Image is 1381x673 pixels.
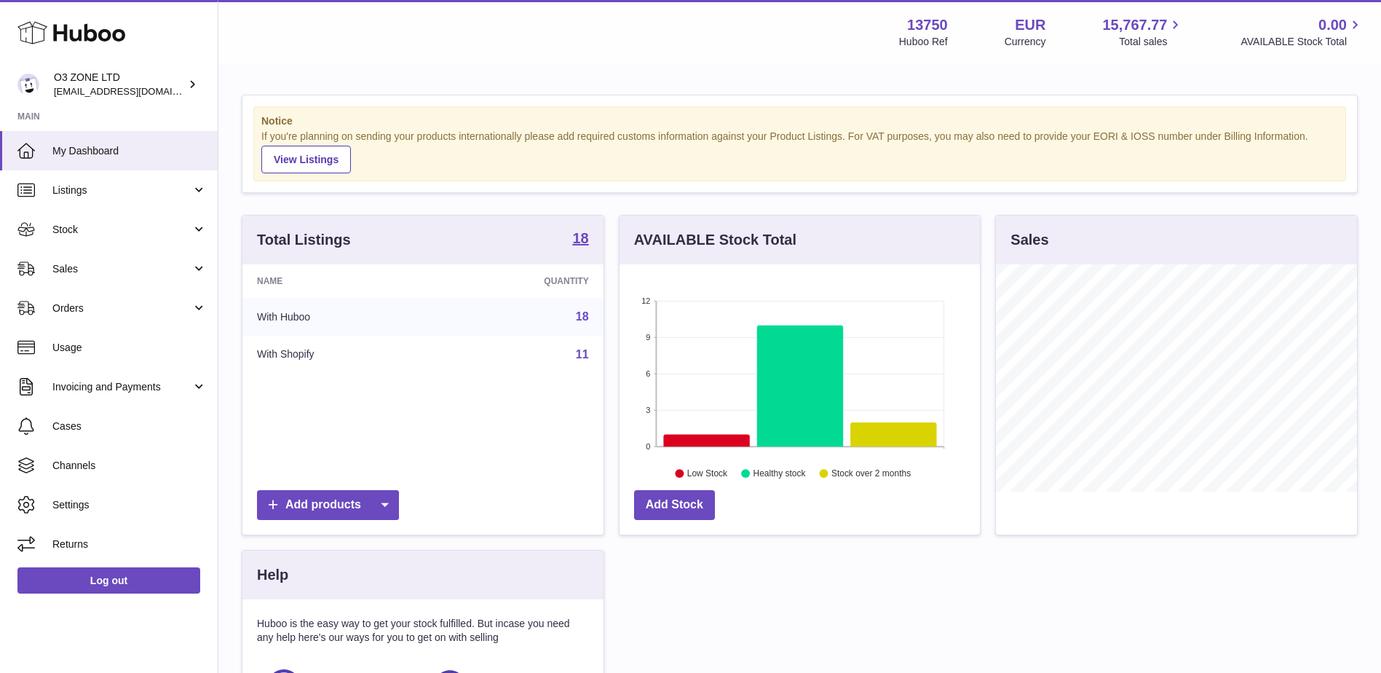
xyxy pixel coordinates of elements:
span: Usage [52,341,207,355]
span: Returns [52,538,207,551]
a: 18 [572,231,588,248]
a: Add products [257,490,399,520]
text: Healthy stock [753,468,806,479]
text: 12 [641,296,650,305]
th: Quantity [437,264,603,298]
span: 15,767.77 [1102,15,1167,35]
span: Sales [52,262,191,276]
div: Huboo Ref [899,35,948,49]
td: With Huboo [242,298,437,336]
span: Channels [52,459,207,473]
span: My Dashboard [52,144,207,158]
a: 11 [576,348,589,361]
a: 0.00 AVAILABLE Stock Total [1240,15,1364,49]
span: Total sales [1119,35,1184,49]
span: Orders [52,302,191,315]
a: 18 [576,310,589,323]
h3: Help [257,565,288,585]
div: Currency [1005,35,1046,49]
h3: AVAILABLE Stock Total [634,230,796,250]
text: Stock over 2 months [831,468,911,479]
a: 15,767.77 Total sales [1102,15,1184,49]
a: Add Stock [634,490,715,520]
text: 3 [646,406,650,414]
span: Invoicing and Payments [52,380,191,394]
img: hello@o3zoneltd.co.uk [17,74,39,95]
p: Huboo is the easy way to get your stock fulfilled. But incase you need any help here's our ways f... [257,617,589,645]
span: AVAILABLE Stock Total [1240,35,1364,49]
strong: 18 [572,231,588,245]
text: 0 [646,442,650,451]
span: Stock [52,223,191,237]
span: Settings [52,498,207,512]
span: 0.00 [1318,15,1347,35]
a: View Listings [261,146,351,173]
span: Listings [52,184,191,197]
a: Log out [17,567,200,594]
th: Name [242,264,437,298]
td: With Shopify [242,336,437,374]
h3: Total Listings [257,230,351,250]
h3: Sales [1010,230,1048,250]
text: 9 [646,333,650,342]
strong: 13750 [907,15,948,35]
text: Low Stock [687,468,728,479]
strong: EUR [1015,15,1045,35]
div: If you're planning on sending your products internationally please add required customs informati... [261,130,1338,173]
span: Cases [52,420,207,433]
span: [EMAIL_ADDRESS][DOMAIN_NAME] [54,85,214,97]
text: 6 [646,369,650,378]
div: O3 ZONE LTD [54,71,185,98]
strong: Notice [261,114,1338,128]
